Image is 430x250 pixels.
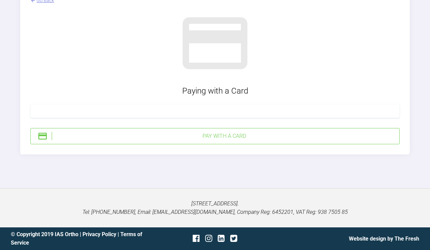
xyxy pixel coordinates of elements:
a: Privacy Policy [82,231,116,237]
div: © Copyright 2019 IAS Ortho | | [11,230,147,247]
img: stripeIcon.ae7d7783.svg [38,131,48,141]
div: Paying with a Card [30,84,400,97]
a: Website design by The Fresh [349,235,419,242]
p: [STREET_ADDRESS]. Tel: [PHONE_NUMBER], Email: [EMAIL_ADDRESS][DOMAIN_NAME], Company Reg: 6452201,... [11,199,419,217]
img: stripeGray.902526a8.svg [176,4,254,82]
div: Pay with a Card [52,132,397,141]
iframe: Secure card payment input frame [35,108,395,114]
